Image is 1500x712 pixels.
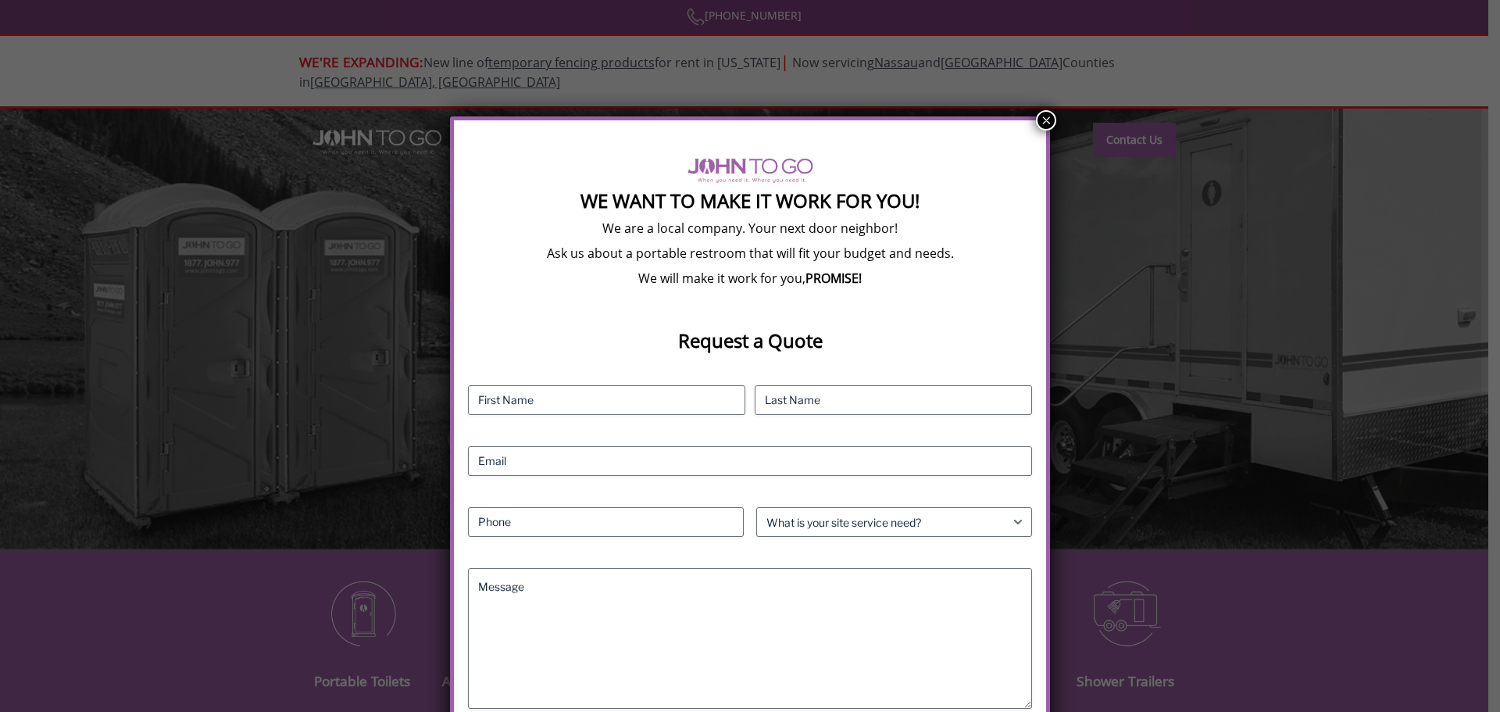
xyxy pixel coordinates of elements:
[468,446,1032,476] input: Email
[678,327,823,353] strong: Request a Quote
[468,220,1032,237] p: We are a local company. Your next door neighbor!
[1036,110,1056,131] button: Close
[805,270,862,287] b: PROMISE!
[468,245,1032,262] p: Ask us about a portable restroom that will fit your budget and needs.
[755,385,1032,415] input: Last Name
[580,188,920,213] strong: We Want To Make It Work For You!
[468,270,1032,287] p: We will make it work for you,
[468,507,744,537] input: Phone
[687,158,813,183] img: logo of viptogo
[468,385,745,415] input: First Name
